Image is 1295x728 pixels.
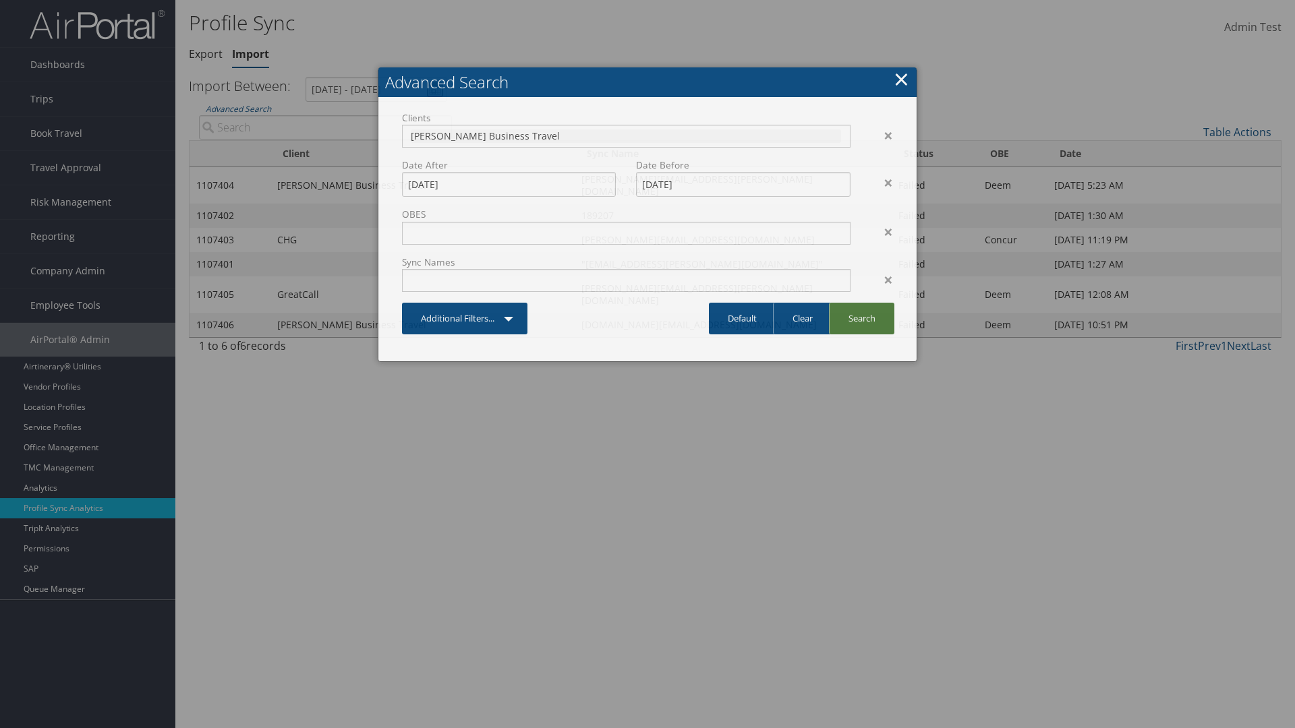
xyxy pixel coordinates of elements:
div: × [861,127,903,144]
div: × [861,224,903,240]
a: Clear [773,303,832,334]
a: Close [894,65,909,92]
label: Date Before [636,158,850,172]
label: OBES [402,208,851,221]
label: Date After [402,158,616,172]
h2: Advanced Search [378,67,917,97]
a: Search [829,303,894,334]
label: Clients [402,111,851,125]
div: × [861,175,903,191]
div: × [861,272,903,288]
a: Additional Filters... [402,303,527,334]
label: Sync Names [402,255,851,269]
a: Default [709,303,776,334]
